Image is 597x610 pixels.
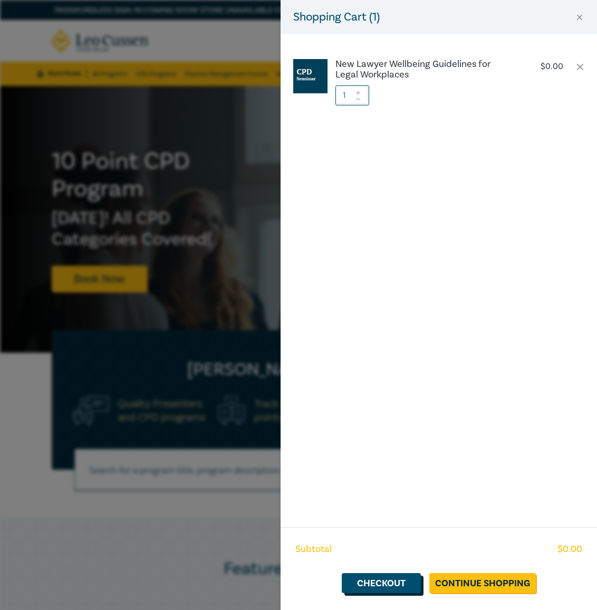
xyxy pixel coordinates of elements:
span: $ 0.00 [557,543,582,556]
button: Close [575,13,584,22]
span: Subtotal [295,543,332,556]
p: $ 0.00 [541,62,563,72]
h5: Shopping Cart ( 1 ) [293,8,380,26]
a: Checkout [342,573,421,593]
img: CPD%20Seminar.jpg [293,59,328,93]
input: 1 [335,85,369,105]
a: Continue Shopping [429,573,536,593]
a: New Lawyer Wellbeing Guidelines for Legal Workplaces [335,59,511,80]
